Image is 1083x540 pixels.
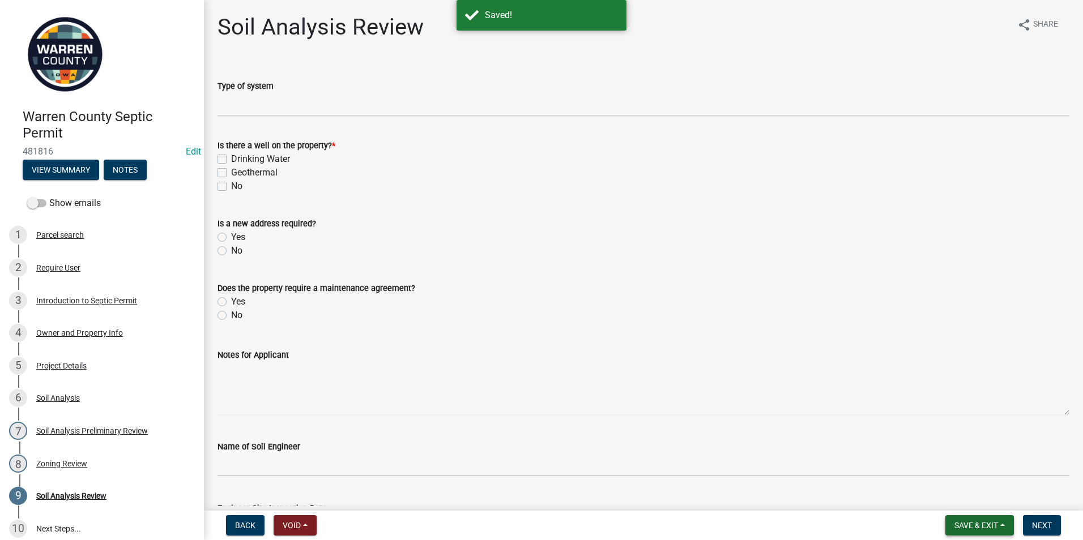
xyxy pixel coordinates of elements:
button: Notes [104,160,147,180]
div: Introduction to Septic Permit [36,297,137,305]
img: Warren County, Iowa [23,12,108,97]
div: 1 [9,226,27,244]
label: Is a new address required? [218,220,316,228]
div: Owner and Property Info [36,329,123,337]
h4: Warren County Septic Permit [23,109,195,142]
wm-modal-confirm: Summary [23,166,99,175]
h1: Soil Analysis Review [218,14,424,41]
span: Back [235,521,255,530]
button: Void [274,515,317,535]
button: Next [1023,515,1061,535]
label: Drinking Water [231,152,290,166]
span: Share [1033,18,1058,32]
wm-modal-confirm: Notes [104,166,147,175]
div: Soil Analysis Preliminary Review [36,427,148,435]
div: 10 [9,520,27,538]
span: 481816 [23,146,181,157]
div: 7 [9,422,27,440]
label: Name of Soil Engineer [218,443,300,451]
span: Next [1032,521,1052,530]
label: Engineer Site Inspection Date [218,505,327,513]
a: Edit [186,146,201,157]
div: Saved! [485,8,618,22]
div: Soil Analysis Review [36,492,106,500]
div: Require User [36,264,80,272]
label: No [231,308,242,322]
wm-modal-confirm: Edit Application Number [186,146,201,157]
div: 8 [9,455,27,473]
div: 3 [9,292,27,310]
button: Save & Exit [945,515,1014,535]
label: Notes for Applicant [218,352,289,359]
label: Geothermal [231,166,278,179]
span: Save & Exit [954,521,998,530]
label: Yes [231,230,245,244]
div: Soil Analysis [36,394,80,402]
div: 4 [9,324,27,342]
label: Show emails [27,196,101,210]
div: Parcel search [36,231,84,239]
label: Yes [231,295,245,308]
div: Project Details [36,362,87,370]
button: View Summary [23,160,99,180]
label: Does the property require a maintenance agreement? [218,285,415,293]
div: 6 [9,389,27,407]
div: 5 [9,357,27,375]
div: Zoning Review [36,460,87,468]
button: shareShare [1008,14,1067,36]
label: Type of system [218,83,274,91]
i: share [1017,18,1031,32]
label: No [231,179,242,193]
button: Back [226,515,265,535]
div: 9 [9,487,27,505]
label: Is there a well on the property? [218,142,335,150]
div: 2 [9,259,27,277]
label: No [231,244,242,258]
span: Void [283,521,301,530]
